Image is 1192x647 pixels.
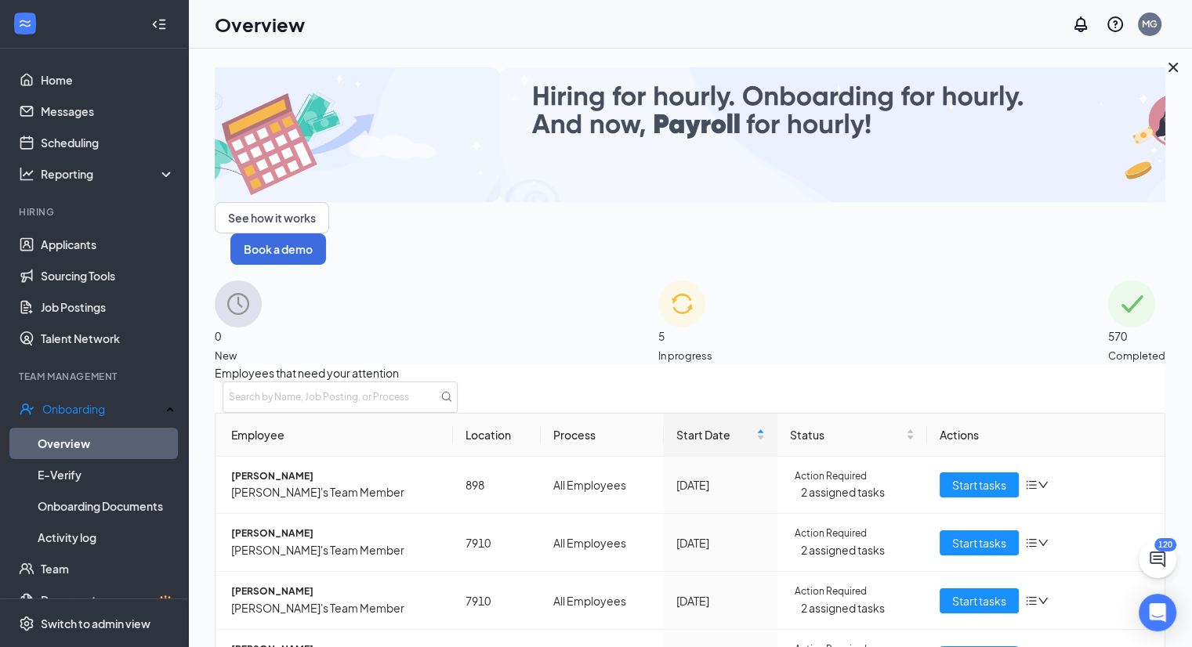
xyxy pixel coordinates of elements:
[215,327,262,345] span: 0
[940,588,1019,613] button: Start tasks
[38,459,175,490] a: E-Verify
[541,572,663,630] td: All Employees
[41,584,175,616] a: DocumentsCrown
[453,457,542,515] td: 898
[231,483,440,501] span: [PERSON_NAME]'s Team Member
[801,483,915,501] span: 2 assigned tasks
[676,476,765,493] div: [DATE]
[41,291,175,323] a: Job Postings
[41,260,175,291] a: Sourcing Tools
[215,202,329,233] button: See how it works
[215,67,1165,202] img: payroll-small.gif
[1164,58,1183,77] svg: Cross
[453,514,542,572] td: 7910
[38,490,175,522] a: Onboarding Documents
[453,572,542,630] td: 7910
[658,327,712,345] span: 5
[41,616,150,631] div: Switch to admin view
[1154,538,1176,551] div: 120
[1139,594,1176,631] div: Open Intercom Messenger
[1139,540,1176,578] button: ChatActive
[215,348,262,363] span: New
[38,522,175,553] a: Activity log
[795,469,867,484] span: Action Required
[777,414,927,457] th: Status
[1108,327,1165,345] span: 570
[41,229,175,260] a: Applicants
[453,414,542,457] th: Location
[215,364,1165,381] span: Employees that need your attention
[795,584,867,599] span: Action Required
[19,616,34,631] svg: Settings
[41,64,175,96] a: Home
[231,599,440,616] span: [PERSON_NAME]'s Team Member
[790,426,903,443] span: Status
[1025,479,1038,491] span: bars
[41,553,175,584] a: Team
[231,584,440,599] span: [PERSON_NAME]
[216,414,453,457] th: Employee
[17,16,33,31] svg: WorkstreamLogo
[1038,595,1049,606] span: down
[940,472,1019,497] button: Start tasks
[42,401,161,417] div: Onboarding
[952,592,1006,609] span: Start tasks
[41,127,175,158] a: Scheduling
[41,323,175,354] a: Talent Network
[952,476,1006,493] span: Start tasks
[19,166,34,182] svg: Analysis
[151,16,167,32] svg: Collapse
[1025,595,1038,607] span: bars
[952,534,1006,551] span: Start tasks
[541,514,663,572] td: All Employees
[1038,537,1049,548] span: down
[231,526,440,541] span: [PERSON_NAME]
[801,599,915,616] span: 2 assigned tasks
[541,457,663,515] td: All Employees
[230,233,326,265] button: Book a demo
[1108,348,1165,363] span: Completed
[795,526,867,541] span: Action Required
[927,414,1165,457] th: Actions
[676,534,765,551] div: [DATE]
[223,381,458,413] input: Search by Name, Job Posting, or Process
[541,414,663,457] th: Process
[19,205,172,219] div: Hiring
[676,592,765,609] div: [DATE]
[41,166,176,182] div: Reporting
[1142,17,1158,31] div: MG
[1038,479,1049,490] span: down
[19,370,172,383] div: Team Management
[801,541,915,558] span: 2 assigned tasks
[1025,537,1038,549] span: bars
[231,469,440,484] span: [PERSON_NAME]
[38,428,175,459] a: Overview
[215,11,305,38] h1: Overview
[231,541,440,558] span: [PERSON_NAME]'s Team Member
[940,530,1019,555] button: Start tasks
[1071,15,1090,34] svg: Notifications
[41,96,175,127] a: Messages
[1106,15,1125,34] svg: QuestionInfo
[1148,550,1167,569] svg: ChatActive
[19,401,34,417] svg: UserCheck
[658,348,712,363] span: In progress
[676,426,753,443] span: Start Date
